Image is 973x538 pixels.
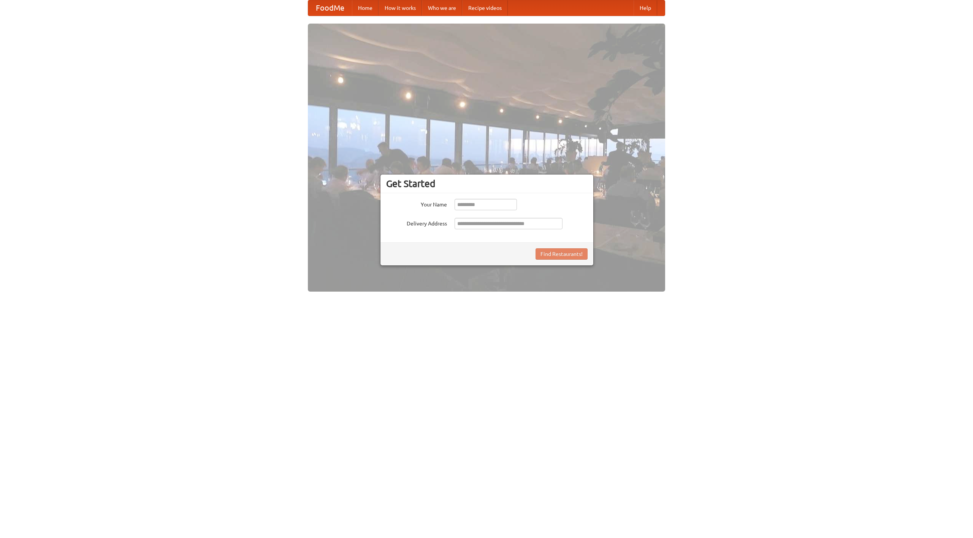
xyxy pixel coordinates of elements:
a: Home [352,0,379,16]
a: How it works [379,0,422,16]
a: Recipe videos [462,0,508,16]
a: Help [634,0,657,16]
label: Delivery Address [386,218,447,227]
button: Find Restaurants! [536,248,588,260]
label: Your Name [386,199,447,208]
a: FoodMe [308,0,352,16]
h3: Get Started [386,178,588,189]
a: Who we are [422,0,462,16]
